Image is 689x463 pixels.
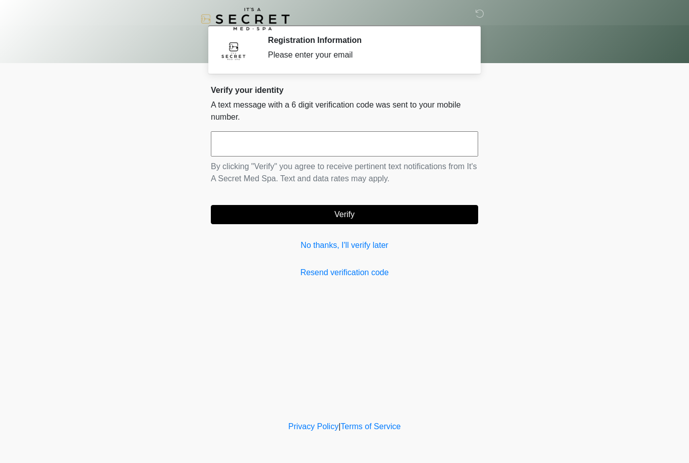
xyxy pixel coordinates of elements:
p: By clicking "Verify" you agree to receive pertinent text notifications from It's A Secret Med Spa... [211,161,478,185]
p: A text message with a 6 digit verification code was sent to your mobile number. [211,99,478,123]
button: Verify [211,205,478,224]
img: It's A Secret Med Spa Logo [201,8,290,30]
a: Resend verification code [211,267,478,279]
a: Terms of Service [340,422,400,431]
h2: Verify your identity [211,85,478,95]
a: No thanks, I'll verify later [211,239,478,251]
h2: Registration Information [268,35,463,45]
a: | [338,422,340,431]
img: Agent Avatar [218,35,249,66]
a: Privacy Policy [289,422,339,431]
div: Please enter your email [268,49,463,61]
